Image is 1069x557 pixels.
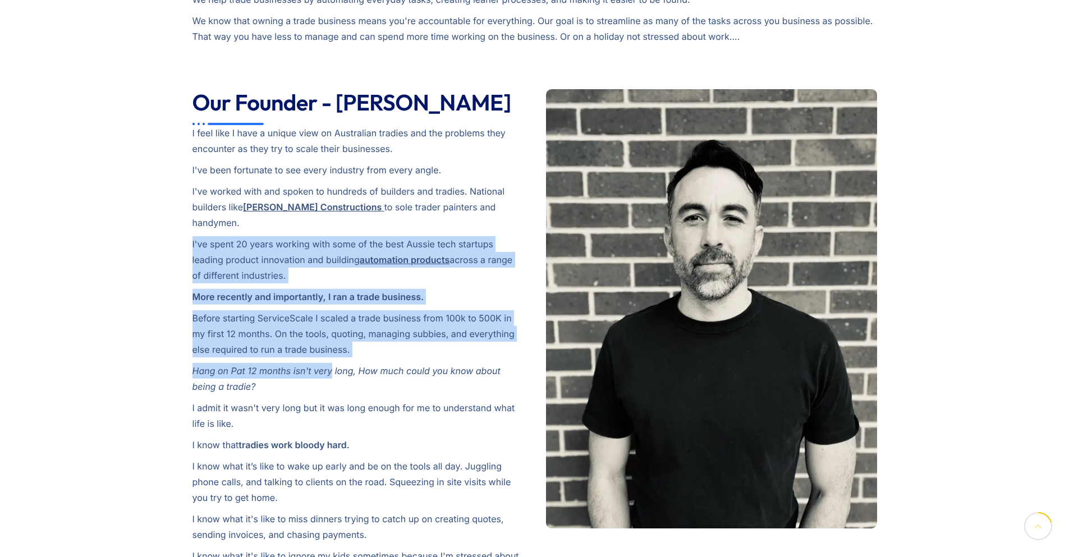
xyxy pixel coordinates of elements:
h2: Our Founder - [PERSON_NAME] [192,89,524,116]
a: automation products [360,254,449,265]
p: I've spent 20 years working with some of the best Aussie tech startups leading product innovation... [192,236,524,283]
p: I feel like I have a unique view on Australian tradies and the problems they encounter as they tr... [192,125,524,156]
img: Pat Fong, founder of ServiceScale, standing confidently, focused on helping Australian tradies gr... [546,89,877,528]
p: I know what it’s like to wake up early and be on the tools all day. Juggling phone calls, and tal... [192,458,524,505]
p: Before starting ServiceScale I scaled a trade business from 100k to 500K in my first 12 months. O... [192,310,524,357]
p: I know that [192,437,524,453]
strong: More recently and importantly, [192,291,326,302]
p: We know that owning a trade business means you're accountable for everything. Our goal is to stre... [192,13,877,44]
em: Hang on Pat 12 months isn't very long, How much could you know about being a tradie? [192,365,501,392]
p: I admit it wasn't very long but it was long enough for me to understand what life is like. [192,400,524,431]
a: [PERSON_NAME] Constructions [243,201,382,213]
p: I know what it's like to miss dinners trying to catch up on creating quotes, sending invoices, an... [192,511,524,542]
strong: tradies work bloody hard. [238,439,349,450]
p: I've worked with and spoken to hundreds of builders and tradies. National builders like to sole t... [192,183,524,231]
p: I've been fortunate to see every industry from every angle. [192,162,524,178]
strong: I ran a trade business. [328,291,424,302]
